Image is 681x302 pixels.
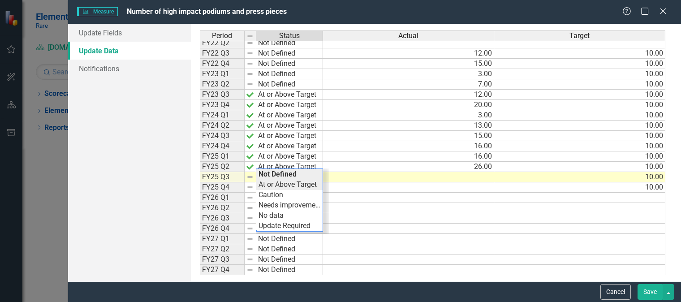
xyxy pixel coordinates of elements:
td: 13.00 [323,121,494,131]
img: 8DAGhfEEPCf229AAAAAElFTkSuQmCC [246,70,254,78]
td: 15.00 [323,59,494,69]
td: 10.00 [494,110,665,121]
td: FY23 Q3 [200,90,245,100]
strong: Not Defined [259,170,297,178]
td: FY23 Q1 [200,69,245,79]
img: 8DAGhfEEPCf229AAAAAElFTkSuQmCC [246,184,254,191]
a: Update Data [68,42,191,60]
td: FY27 Q2 [200,244,245,255]
td: FY27 Q4 [200,265,245,275]
img: 8DAGhfEEPCf229AAAAAElFTkSuQmCC [246,225,254,232]
td: Not Defined [256,69,323,79]
img: h7EfnBxQCDL8pA4AAAAASUVORK5CYII= [246,101,254,108]
td: At or Above Target [256,100,323,110]
a: Update Fields [68,24,191,42]
img: h7EfnBxQCDL8pA4AAAAASUVORK5CYII= [246,91,254,98]
td: FY23 Q4 [200,100,245,110]
td: At or Above Target [256,90,323,100]
td: 15.00 [323,131,494,141]
td: Update Required [256,221,323,231]
td: Not Defined [256,265,323,275]
td: 10.00 [494,79,665,90]
img: 8DAGhfEEPCf229AAAAAElFTkSuQmCC [246,256,254,263]
td: FY26 Q2 [200,203,245,213]
td: 12.00 [323,48,494,59]
img: 8DAGhfEEPCf229AAAAAElFTkSuQmCC [246,60,254,67]
img: h7EfnBxQCDL8pA4AAAAASUVORK5CYII= [246,163,254,170]
td: FY26 Q3 [200,213,245,224]
a: Notifications [68,60,191,78]
td: 20.00 [323,100,494,110]
td: FY24 Q4 [200,141,245,151]
td: At or Above Target [256,121,323,131]
td: FY25 Q4 [200,182,245,193]
img: 8DAGhfEEPCf229AAAAAElFTkSuQmCC [246,33,254,40]
td: FY24 Q3 [200,131,245,141]
td: FY24 Q2 [200,121,245,131]
img: h7EfnBxQCDL8pA4AAAAASUVORK5CYII= [246,153,254,160]
td: At or Above Target [256,151,323,162]
td: Not Defined [256,48,323,59]
td: 10.00 [494,90,665,100]
td: FY26 Q1 [200,193,245,203]
td: 10.00 [494,59,665,69]
td: At or Above Target [256,141,323,151]
td: 10.00 [494,48,665,59]
td: 10.00 [494,100,665,110]
img: 8DAGhfEEPCf229AAAAAElFTkSuQmCC [246,81,254,88]
td: 16.00 [323,151,494,162]
button: Save [638,284,663,300]
span: Actual [398,32,418,40]
td: FY27 Q3 [200,255,245,265]
img: 8DAGhfEEPCf229AAAAAElFTkSuQmCC [246,204,254,211]
td: Not Defined [256,234,323,244]
td: FY24 Q1 [200,110,245,121]
td: FY22 Q2 [200,38,245,48]
span: Status [279,32,300,40]
img: 8DAGhfEEPCf229AAAAAElFTkSuQmCC [246,235,254,242]
td: FY27 Q1 [200,234,245,244]
td: FY25 Q1 [200,151,245,162]
img: 8DAGhfEEPCf229AAAAAElFTkSuQmCC [246,173,254,181]
img: h7EfnBxQCDL8pA4AAAAASUVORK5CYII= [246,132,254,139]
img: h7EfnBxQCDL8pA4AAAAASUVORK5CYII= [246,142,254,150]
td: Not Defined [256,79,323,90]
td: 26.00 [323,162,494,172]
td: 7.00 [323,79,494,90]
td: FY25 Q3 [200,172,245,182]
td: 10.00 [494,151,665,162]
td: 10.00 [494,162,665,172]
td: Caution [256,190,323,200]
span: Period [212,32,232,40]
span: Target [569,32,590,40]
td: FY26 Q4 [200,224,245,234]
span: Measure [77,7,118,16]
td: 12.00 [323,90,494,100]
td: 10.00 [494,172,665,182]
td: 10.00 [494,69,665,79]
img: 8DAGhfEEPCf229AAAAAElFTkSuQmCC [246,215,254,222]
td: 16.00 [323,141,494,151]
td: At or Above Target [256,110,323,121]
img: 8DAGhfEEPCf229AAAAAElFTkSuQmCC [246,266,254,273]
img: h7EfnBxQCDL8pA4AAAAASUVORK5CYII= [246,112,254,119]
td: FY22 Q3 [200,48,245,59]
td: Not Defined [256,38,323,48]
td: 10.00 [494,182,665,193]
td: No data [256,211,323,221]
td: 3.00 [323,110,494,121]
td: 10.00 [494,141,665,151]
td: 10.00 [494,131,665,141]
button: Cancel [600,284,631,300]
img: 8DAGhfEEPCf229AAAAAElFTkSuQmCC [246,194,254,201]
img: h7EfnBxQCDL8pA4AAAAASUVORK5CYII= [246,122,254,129]
td: 10.00 [494,121,665,131]
span: Number of high impact podiums and press pieces [127,7,287,16]
img: 8DAGhfEEPCf229AAAAAElFTkSuQmCC [246,246,254,253]
td: FY23 Q2 [200,79,245,90]
td: Needs improvement [256,200,323,211]
td: FY22 Q4 [200,59,245,69]
td: Not Defined [256,255,323,265]
td: FY25 Q2 [200,162,245,172]
td: At or Above Target [256,162,323,172]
